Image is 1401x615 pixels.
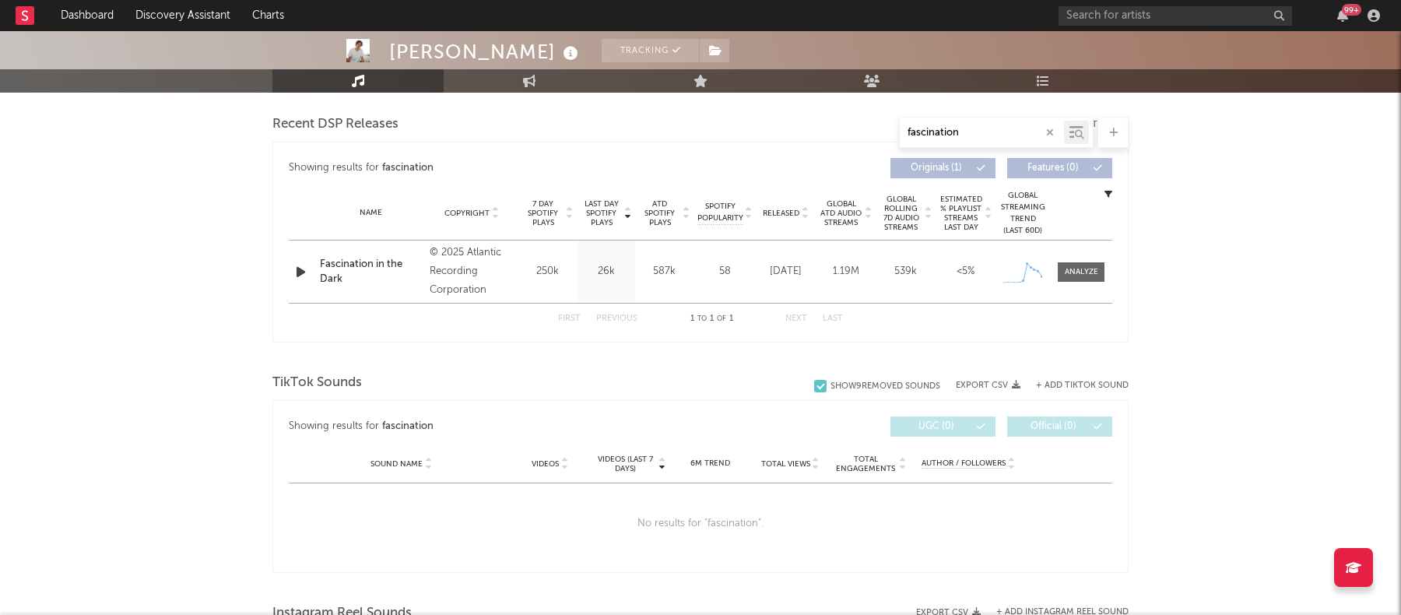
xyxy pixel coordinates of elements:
div: fascination [382,417,434,436]
div: 250k [522,264,573,279]
div: © 2025 Atlantic Recording Corporation [430,244,514,300]
button: First [558,315,581,323]
span: Copyright [444,209,490,218]
button: Features(0) [1007,158,1112,178]
div: 587k [639,264,690,279]
span: Estimated % Playlist Streams Last Day [939,195,982,232]
span: Official ( 0 ) [1017,422,1089,431]
div: 58 [697,264,752,279]
button: Next [785,315,807,323]
div: 6M Trend [674,458,746,469]
span: Last Day Spotify Plays [581,199,622,227]
span: Global ATD Audio Streams [820,199,862,227]
span: Videos [532,459,559,469]
span: Total Engagements [834,455,897,473]
span: of [717,315,726,322]
span: Videos (last 7 days) [594,455,657,473]
button: Originals(1) [890,158,995,178]
div: <5% [939,264,992,279]
div: [PERSON_NAME] [389,39,582,65]
div: 26k [581,264,631,279]
span: Total Views [761,459,810,469]
div: 1 1 1 [669,310,754,329]
span: Recent DSP Releases [272,115,399,134]
input: Search for artists [1059,6,1292,26]
div: Global Streaming Trend (Last 60D) [999,190,1046,237]
span: Spotify Popularity [697,201,743,224]
button: + Add TikTok Sound [1036,381,1129,390]
div: fascination [382,159,434,177]
div: [DATE] [760,264,812,279]
span: Originals ( 1 ) [901,163,972,173]
button: Official(0) [1007,416,1112,437]
div: Show 9 Removed Sounds [830,381,940,392]
div: 539k [880,264,932,279]
span: Released [763,209,799,218]
div: Showing results for [289,416,700,437]
a: Fascination in the Dark [320,257,422,287]
span: to [697,315,707,322]
div: Name [320,207,422,219]
div: 1.19M [820,264,872,279]
span: Global Rolling 7D Audio Streams [880,195,922,232]
button: Last [823,315,843,323]
button: Tracking [602,39,699,62]
span: TikTok Sounds [272,374,362,392]
span: Features ( 0 ) [1017,163,1089,173]
span: ATD Spotify Plays [639,199,680,227]
div: Showing results for [289,158,700,178]
input: Search by song name or URL [900,127,1064,139]
span: Author / Followers [922,459,1006,469]
button: Previous [596,315,637,323]
div: No results for " fascination ". [289,483,1112,564]
button: Export CSV [956,381,1020,390]
button: UGC(0) [890,416,995,437]
span: Sound Name [370,459,423,469]
button: 99+ [1337,9,1348,22]
span: UGC ( 0 ) [901,422,972,431]
span: 7 Day Spotify Plays [522,199,564,227]
div: 99 + [1342,4,1361,16]
button: + Add TikTok Sound [1020,381,1129,390]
